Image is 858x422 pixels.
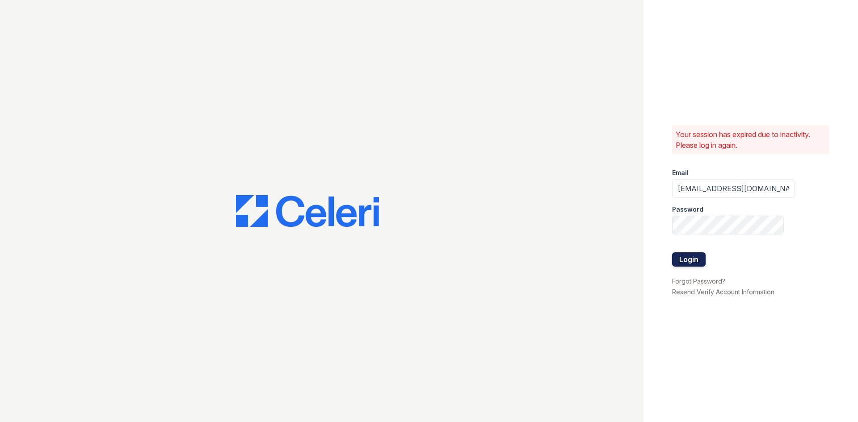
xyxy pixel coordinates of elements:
[672,288,774,296] a: Resend Verify Account Information
[236,195,379,227] img: CE_Logo_Blue-a8612792a0a2168367f1c8372b55b34899dd931a85d93a1a3d3e32e68fde9ad4.png
[672,205,703,214] label: Password
[672,168,689,177] label: Email
[676,129,826,150] p: Your session has expired due to inactivity. Please log in again.
[672,277,725,285] a: Forgot Password?
[672,252,706,267] button: Login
